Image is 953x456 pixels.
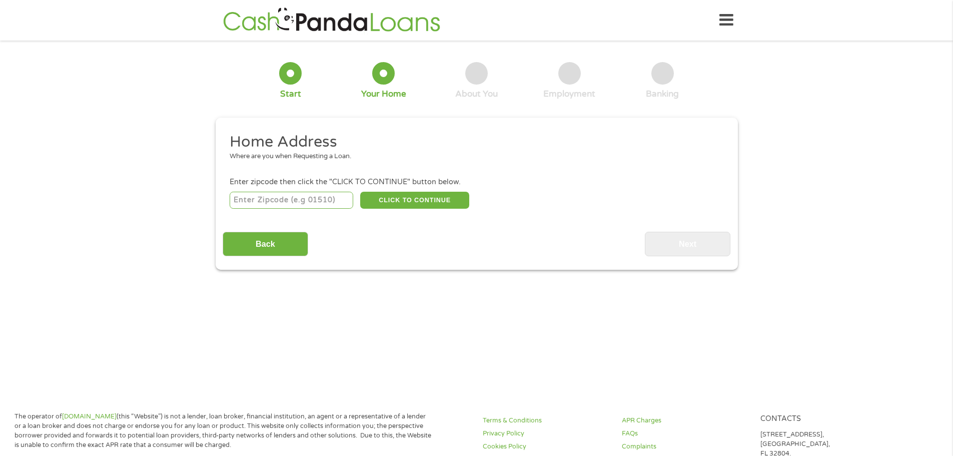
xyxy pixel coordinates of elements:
a: Complaints [622,442,749,451]
div: Banking [646,89,679,100]
a: APR Charges [622,416,749,425]
div: Enter zipcode then click the "CLICK TO CONTINUE" button below. [230,177,723,188]
input: Back [223,232,308,256]
input: Next [645,232,730,256]
div: About You [455,89,498,100]
div: Employment [543,89,595,100]
h2: Home Address [230,132,716,152]
input: Enter Zipcode (e.g 01510) [230,192,353,209]
p: The operator of (this “Website”) is not a lender, loan broker, financial institution, an agent or... [15,412,432,450]
a: Privacy Policy [483,429,610,438]
a: [DOMAIN_NAME] [62,412,117,420]
div: Your Home [361,89,406,100]
img: GetLoanNow Logo [220,6,443,35]
a: Terms & Conditions [483,416,610,425]
button: CLICK TO CONTINUE [360,192,469,209]
a: Cookies Policy [483,442,610,451]
div: Start [280,89,301,100]
a: FAQs [622,429,749,438]
div: Where are you when Requesting a Loan. [230,152,716,162]
h4: Contacts [760,414,887,424]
